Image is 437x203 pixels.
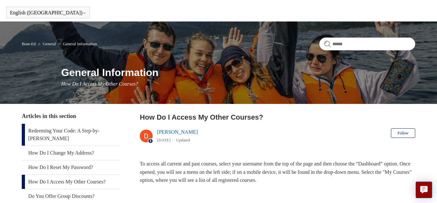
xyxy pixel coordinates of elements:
[176,138,190,142] li: Updated
[416,182,432,198] button: Live chat
[391,128,415,138] button: Follow Article
[22,175,120,189] a: How Do I Access My Other Courses?
[63,41,97,46] a: General Information
[22,160,120,174] a: How Do I Reset My Password?
[22,146,120,160] a: How Do I Change My Address?
[22,124,120,146] a: Redeeming Your Code: A Step-by-[PERSON_NAME]
[157,138,171,142] time: 03/01/2024, 15:24
[22,41,36,46] a: Boat-Ed
[22,113,76,119] span: Articles in this section
[10,10,86,16] button: English ([GEOGRAPHIC_DATA])
[43,41,56,46] a: General
[61,65,415,80] h1: General Information
[37,41,57,46] li: General
[140,161,412,183] span: To access all current and past courses, select your username from the top of the page and then ch...
[140,112,415,123] h2: How Do I Access My Other Courses?
[22,41,37,46] li: Boat-Ed
[157,129,198,135] a: [PERSON_NAME]
[57,41,97,46] li: General Information
[61,81,138,87] span: How Do I Access My Other Courses?
[319,38,415,50] input: Search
